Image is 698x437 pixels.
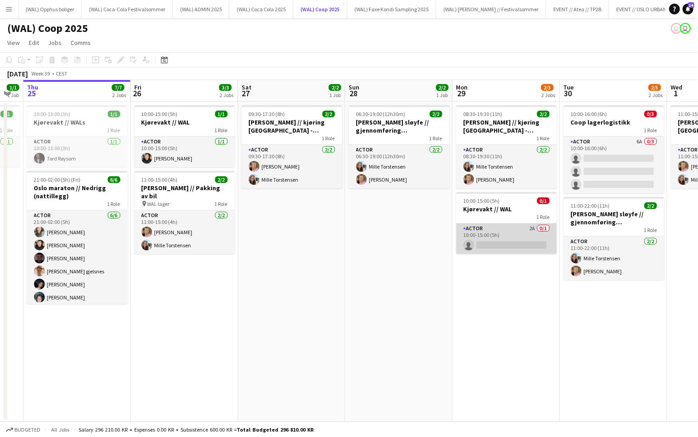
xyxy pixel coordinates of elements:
[456,83,468,91] span: Mon
[134,171,235,254] div: 11:00-15:00 (4h)2/2[PERSON_NAME] // Pakking av bil WAL lager1 RoleActor2/211:00-15:00 (4h)[PERSON...
[107,201,120,207] span: 1 Role
[44,37,65,49] a: Jobs
[0,111,13,117] span: 1/1
[564,137,664,193] app-card-role: Actor6A0/310:00-16:00 (6h)
[645,111,657,117] span: 0/3
[147,201,170,207] span: WAL lager
[564,197,664,280] app-job-card: 11:00-22:00 (11h)2/2[PERSON_NAME] sløyfe // gjennomføring [GEOGRAPHIC_DATA]1 RoleActor2/211:00-22...
[4,425,42,435] button: Budgeted
[249,111,285,117] span: 09:30-17:30 (8h)
[108,176,120,183] span: 6/6
[456,192,557,254] div: 10:00-15:00 (5h)0/1Kjørevakt // WAL1 RoleActor2A0/110:00-15:00 (5h)
[4,37,23,49] a: View
[541,84,554,91] span: 2/3
[134,105,235,167] app-job-card: 10:00-15:00 (5h)1/1Kjørevakt // WAL1 RoleActor1/110:00-15:00 (5h)[PERSON_NAME]
[27,184,128,200] h3: Oslo maraton // Nedrigg (nattillegg)
[564,118,664,126] h3: Coop lagerlogistikk
[27,118,128,126] h3: Kjørevakt // WALs
[688,2,694,8] span: 14
[7,84,19,91] span: 1/1
[430,111,442,117] span: 2/2
[112,84,124,91] span: 7/7
[456,118,557,134] h3: [PERSON_NAME] // kjøring [GEOGRAPHIC_DATA] - [GEOGRAPHIC_DATA]
[134,184,235,200] h3: [PERSON_NAME] // Pakking av bil
[329,92,341,98] div: 1 Job
[542,92,556,98] div: 2 Jobs
[293,0,347,18] button: (WAL) Coop 2025
[79,426,314,433] div: Salary 296 210.00 KR + Expenses 0.00 KR + Subsistence 600.00 KR =
[173,0,230,18] button: (WAL) ADMIN 2025
[456,205,557,213] h3: Kjørevakt // WAL
[564,236,664,280] app-card-role: Actor2/211:00-22:00 (11h)Mille Torstensen[PERSON_NAME]
[436,0,546,18] button: (WAL) [PERSON_NAME] // Festivalsommer
[27,137,128,167] app-card-role: Actor1/110:00-13:00 (3h)Tord Røysom
[348,88,360,98] span: 28
[537,111,550,117] span: 2/2
[215,111,228,117] span: 1/1
[349,118,450,134] h3: [PERSON_NAME] sløyfe // gjennomføring [GEOGRAPHIC_DATA]
[329,84,341,91] span: 2/2
[27,171,128,304] app-job-card: 21:00-02:00 (5h) (Fri)6/6Oslo maraton // Nedrigg (nattillegg)1 RoleActor6/621:00-02:00 (5h)[PERSO...
[456,105,557,188] app-job-card: 08:30-19:30 (11h)2/2[PERSON_NAME] // kjøring [GEOGRAPHIC_DATA] - [GEOGRAPHIC_DATA]1 RoleActor2/20...
[356,111,406,117] span: 06:30-19:00 (12h30m)
[322,111,335,117] span: 2/2
[14,427,40,433] span: Budgeted
[349,105,450,188] app-job-card: 06:30-19:00 (12h30m)2/2[PERSON_NAME] sløyfe // gjennomføring [GEOGRAPHIC_DATA]1 RoleActor2/206:30...
[34,111,71,117] span: 10:00-13:00 (3h)
[564,83,574,91] span: Tue
[26,88,38,98] span: 25
[546,0,609,18] button: EVENT // Atea // TP2B
[141,111,178,117] span: 10:00-15:00 (5h)
[215,201,228,207] span: 1 Role
[112,92,126,98] div: 2 Jobs
[571,111,607,117] span: 10:00-16:00 (6h)
[49,426,71,433] span: All jobs
[230,0,293,18] button: (WAL) Coca Cola 2025
[7,92,19,98] div: 1 Job
[141,176,178,183] span: 11:00-15:00 (4h)
[242,83,252,91] span: Sat
[134,210,235,254] app-card-role: Actor2/211:00-15:00 (4h)[PERSON_NAME]Mille Torstensen
[562,88,574,98] span: 30
[644,227,657,233] span: 1 Role
[27,210,128,306] app-card-role: Actor6/621:00-02:00 (5h)[PERSON_NAME][PERSON_NAME][PERSON_NAME][PERSON_NAME] gjelsnes[PERSON_NAME...
[564,105,664,193] app-job-card: 10:00-16:00 (6h)0/3Coop lagerlogistikk1 RoleActor6A0/310:00-16:00 (6h)
[34,176,81,183] span: 21:00-02:00 (5h) (Fri)
[215,176,228,183] span: 2/2
[537,135,550,142] span: 1 Role
[133,88,141,98] span: 26
[27,83,38,91] span: Thu
[242,105,342,188] app-job-card: 09:30-17:30 (8h)2/2[PERSON_NAME] // kjøring [GEOGRAPHIC_DATA] - [GEOGRAPHIC_DATA]1 RoleActor2/209...
[134,83,141,91] span: Fri
[240,88,252,98] span: 27
[436,84,449,91] span: 2/2
[108,111,120,117] span: 1/1
[464,111,503,117] span: 08:30-19:30 (11h)
[56,70,67,77] div: CEST
[564,210,664,226] h3: [PERSON_NAME] sløyfe // gjennomføring [GEOGRAPHIC_DATA]
[134,137,235,167] app-card-role: Actor1/110:00-15:00 (5h)[PERSON_NAME]
[134,118,235,126] h3: Kjørevakt // WAL
[71,39,91,47] span: Comms
[537,214,550,220] span: 1 Role
[649,92,663,98] div: 2 Jobs
[671,83,683,91] span: Wed
[107,127,120,134] span: 1 Role
[464,197,500,204] span: 10:00-15:00 (5h)
[82,0,173,18] button: (WAL) Coca-Cola Festivalsommer
[27,105,128,167] app-job-card: 10:00-13:00 (3h)1/1Kjørevakt // WALs1 RoleActor1/110:00-13:00 (3h)Tord Røysom
[429,135,442,142] span: 1 Role
[680,23,691,34] app-user-avatar: Martin Bjørnsrud
[7,69,28,78] div: [DATE]
[671,23,682,34] app-user-avatar: Håkon Bakke
[215,127,228,134] span: 1 Role
[456,223,557,254] app-card-role: Actor2A0/110:00-15:00 (5h)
